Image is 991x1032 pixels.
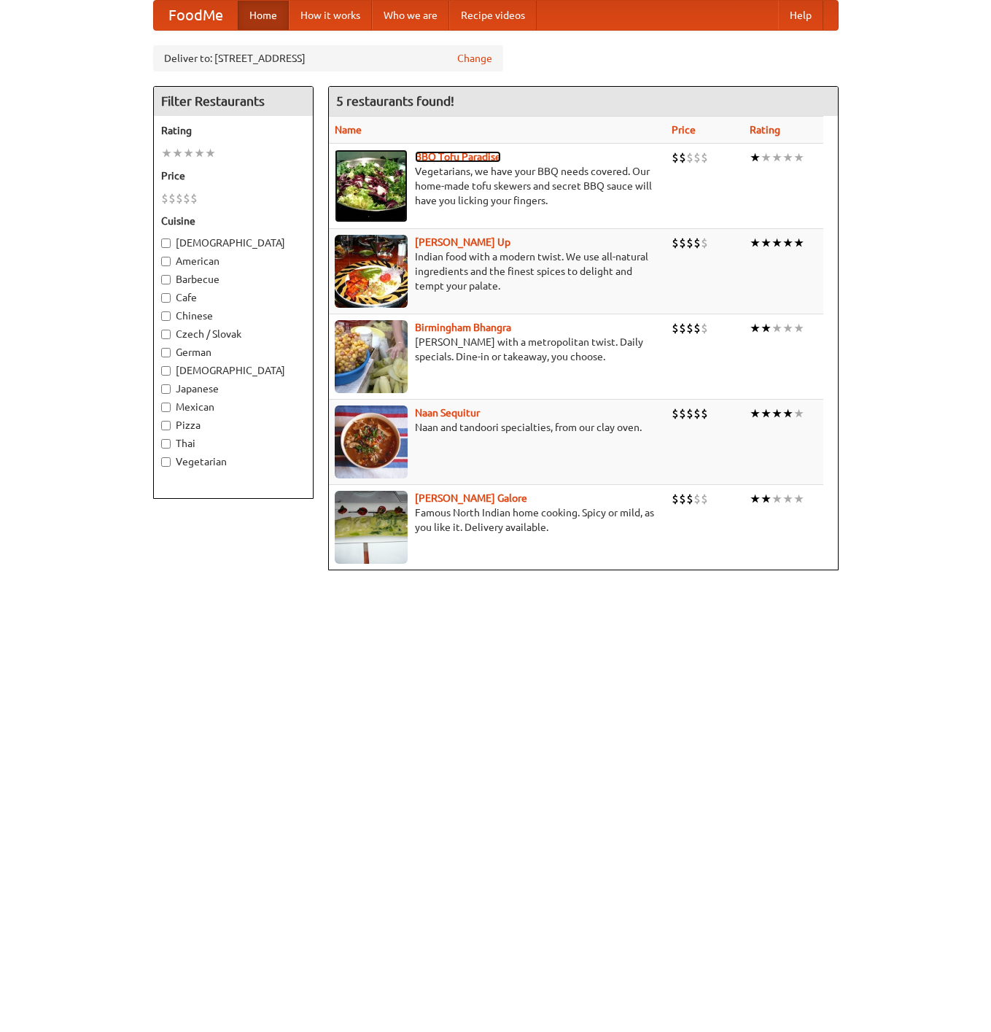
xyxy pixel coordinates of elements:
[335,124,362,136] a: Name
[750,491,761,507] li: ★
[335,335,661,364] p: [PERSON_NAME] with a metropolitan twist. Daily specials. Dine-in or takeaway, you choose.
[335,164,661,208] p: Vegetarians, we have your BBQ needs covered. Our home-made tofu skewers and secret BBQ sauce will...
[415,407,480,419] a: Naan Sequitur
[415,151,501,163] a: BBQ Tofu Paradise
[672,150,679,166] li: $
[161,418,306,432] label: Pizza
[782,491,793,507] li: ★
[449,1,537,30] a: Recipe videos
[750,406,761,422] li: ★
[335,420,661,435] p: Naan and tandoori specialties, from our clay oven.
[782,406,793,422] li: ★
[679,406,686,422] li: $
[686,320,693,336] li: $
[161,403,171,412] input: Mexican
[161,309,306,323] label: Chinese
[161,190,168,206] li: $
[161,145,172,161] li: ★
[161,311,171,321] input: Chinese
[154,87,313,116] h4: Filter Restaurants
[336,94,454,108] ng-pluralize: 5 restaurants found!
[161,272,306,287] label: Barbecue
[161,327,306,341] label: Czech / Slovak
[161,400,306,414] label: Mexican
[205,145,216,161] li: ★
[693,235,701,251] li: $
[190,190,198,206] li: $
[335,249,661,293] p: Indian food with a modern twist. We use all-natural ingredients and the finest spices to delight ...
[457,51,492,66] a: Change
[161,384,171,394] input: Japanese
[693,406,701,422] li: $
[701,406,708,422] li: $
[335,491,408,564] img: currygalore.jpg
[679,235,686,251] li: $
[161,345,306,360] label: German
[772,320,782,336] li: ★
[335,150,408,222] img: tofuparadise.jpg
[335,320,408,393] img: bhangra.jpg
[686,406,693,422] li: $
[772,491,782,507] li: ★
[693,491,701,507] li: $
[793,320,804,336] li: ★
[161,348,171,357] input: German
[693,320,701,336] li: $
[701,320,708,336] li: $
[335,235,408,308] img: curryup.jpg
[793,235,804,251] li: ★
[176,190,183,206] li: $
[161,257,171,266] input: American
[415,236,510,248] a: [PERSON_NAME] Up
[679,491,686,507] li: $
[161,457,171,467] input: Vegetarian
[750,235,761,251] li: ★
[686,235,693,251] li: $
[793,491,804,507] li: ★
[672,124,696,136] a: Price
[701,150,708,166] li: $
[782,150,793,166] li: ★
[161,238,171,248] input: [DEMOGRAPHIC_DATA]
[153,45,503,71] div: Deliver to: [STREET_ADDRESS]
[761,320,772,336] li: ★
[372,1,449,30] a: Who we are
[161,439,171,449] input: Thai
[686,150,693,166] li: $
[161,236,306,250] label: [DEMOGRAPHIC_DATA]
[183,145,194,161] li: ★
[778,1,823,30] a: Help
[161,436,306,451] label: Thai
[701,491,708,507] li: $
[161,290,306,305] label: Cafe
[672,235,679,251] li: $
[782,235,793,251] li: ★
[750,124,780,136] a: Rating
[161,421,171,430] input: Pizza
[289,1,372,30] a: How it works
[154,1,238,30] a: FoodMe
[335,406,408,478] img: naansequitur.jpg
[168,190,176,206] li: $
[161,254,306,268] label: American
[793,150,804,166] li: ★
[161,330,171,339] input: Czech / Slovak
[415,322,511,333] a: Birmingham Bhangra
[161,168,306,183] h5: Price
[161,275,171,284] input: Barbecue
[672,491,679,507] li: $
[750,150,761,166] li: ★
[701,235,708,251] li: $
[238,1,289,30] a: Home
[161,454,306,469] label: Vegetarian
[761,150,772,166] li: ★
[679,320,686,336] li: $
[782,320,793,336] li: ★
[693,150,701,166] li: $
[161,363,306,378] label: [DEMOGRAPHIC_DATA]
[750,320,761,336] li: ★
[415,492,527,504] a: [PERSON_NAME] Galore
